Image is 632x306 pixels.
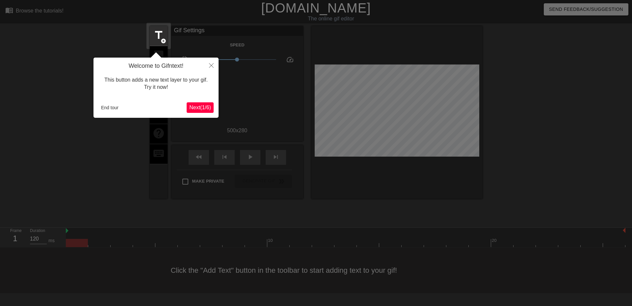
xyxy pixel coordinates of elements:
button: Next [187,102,214,113]
span: Next ( 1 / 6 ) [189,105,211,110]
button: End tour [98,103,121,113]
div: This button adds a new text layer to your gif. Try it now! [98,70,214,98]
h4: Welcome to Gifntext! [98,63,214,70]
button: Close [204,58,219,73]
